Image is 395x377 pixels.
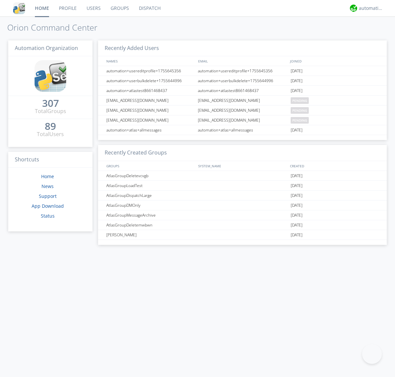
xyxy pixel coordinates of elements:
[291,171,303,181] span: [DATE]
[98,191,387,200] a: AtlasGroupDispatchLarge[DATE]
[98,181,387,191] a: AtlasGroupLoadTest[DATE]
[45,123,56,130] a: 89
[196,66,289,76] div: automation+usereditprofile+1755645356
[105,210,196,220] div: AtlasGroupMessageArchive
[98,96,387,106] a: [EMAIL_ADDRESS][DOMAIN_NAME][EMAIL_ADDRESS][DOMAIN_NAME]pending
[105,220,196,230] div: AtlasGroupDeletemwbwn
[291,125,303,135] span: [DATE]
[291,97,309,104] span: pending
[98,40,387,57] h3: Recently Added Users
[98,171,387,181] a: AtlasGroupDeletevcvgb[DATE]
[291,191,303,200] span: [DATE]
[197,56,288,66] div: EMAIL
[105,76,196,85] div: automation+userbulkdelete+1755644996
[288,56,381,66] div: JOINED
[98,125,387,135] a: automation+atlas+allmessagesautomation+atlas+allmessages[DATE]
[291,76,303,86] span: [DATE]
[98,210,387,220] a: AtlasGroupMessageArchive[DATE]
[196,86,289,95] div: automation+atlastest8661468437
[196,96,289,105] div: [EMAIL_ADDRESS][DOMAIN_NAME]
[98,145,387,161] h3: Recently Created Groups
[105,66,196,76] div: automation+usereditprofile+1755645356
[288,161,381,171] div: CREATED
[196,76,289,85] div: automation+userbulkdelete+1755644996
[291,117,309,124] span: pending
[13,2,25,14] img: cddb5a64eb264b2086981ab96f4c1ba7
[98,86,387,96] a: automation+atlastest8661468437automation+atlastest8661468437[DATE]
[105,230,196,240] div: [PERSON_NAME]
[45,123,56,130] div: 89
[105,161,195,171] div: GROUPS
[105,115,196,125] div: [EMAIL_ADDRESS][DOMAIN_NAME]
[291,181,303,191] span: [DATE]
[98,106,387,115] a: [EMAIL_ADDRESS][DOMAIN_NAME][EMAIL_ADDRESS][DOMAIN_NAME]pending
[39,193,57,199] a: Support
[32,203,64,209] a: App Download
[98,200,387,210] a: AtlasGroupDMOnly[DATE]
[105,171,196,180] div: AtlasGroupDeletevcvgb
[42,100,59,106] div: 307
[291,220,303,230] span: [DATE]
[98,76,387,86] a: automation+userbulkdelete+1755644996automation+userbulkdelete+1755644996[DATE]
[196,115,289,125] div: [EMAIL_ADDRESS][DOMAIN_NAME]
[35,107,66,115] div: Total Groups
[41,173,54,179] a: Home
[98,220,387,230] a: AtlasGroupDeletemwbwn[DATE]
[291,107,309,114] span: pending
[105,125,196,135] div: automation+atlas+allmessages
[350,5,357,12] img: d2d01cd9b4174d08988066c6d424eccd
[197,161,288,171] div: SYSTEM_NAME
[105,96,196,105] div: [EMAIL_ADDRESS][DOMAIN_NAME]
[105,86,196,95] div: automation+atlastest8661468437
[105,56,195,66] div: NAMES
[362,344,382,364] iframe: Toggle Customer Support
[8,152,92,168] h3: Shortcuts
[291,66,303,76] span: [DATE]
[98,115,387,125] a: [EMAIL_ADDRESS][DOMAIN_NAME][EMAIL_ADDRESS][DOMAIN_NAME]pending
[196,125,289,135] div: automation+atlas+allmessages
[291,230,303,240] span: [DATE]
[15,44,78,52] span: Automation Organization
[37,130,64,138] div: Total Users
[41,213,55,219] a: Status
[105,200,196,210] div: AtlasGroupDMOnly
[98,66,387,76] a: automation+usereditprofile+1755645356automation+usereditprofile+1755645356[DATE]
[42,100,59,107] a: 307
[291,210,303,220] span: [DATE]
[359,5,383,12] div: automation+atlas
[105,106,196,115] div: [EMAIL_ADDRESS][DOMAIN_NAME]
[35,60,66,92] img: cddb5a64eb264b2086981ab96f4c1ba7
[105,191,196,200] div: AtlasGroupDispatchLarge
[105,181,196,190] div: AtlasGroupLoadTest
[196,106,289,115] div: [EMAIL_ADDRESS][DOMAIN_NAME]
[98,230,387,240] a: [PERSON_NAME][DATE]
[291,200,303,210] span: [DATE]
[41,183,54,189] a: News
[291,86,303,96] span: [DATE]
